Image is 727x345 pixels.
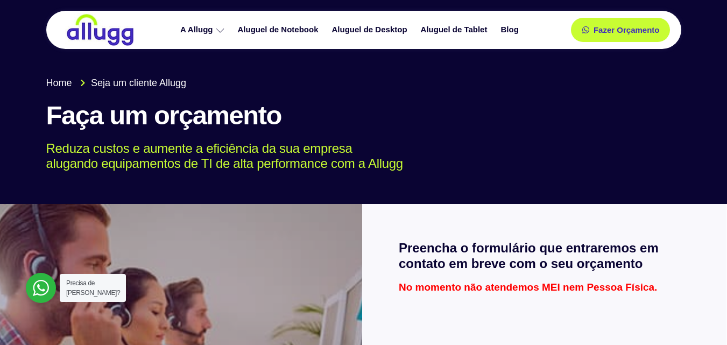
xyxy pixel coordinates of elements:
[46,76,72,90] span: Home
[88,76,186,90] span: Seja um cliente Allugg
[65,13,135,46] img: locação de TI é Allugg
[232,20,327,39] a: Aluguel de Notebook
[415,20,496,39] a: Aluguel de Tablet
[594,26,660,34] span: Fazer Orçamento
[571,18,670,42] a: Fazer Orçamento
[495,20,526,39] a: Blog
[327,20,415,39] a: Aluguel de Desktop
[399,241,690,272] h2: Preencha o formulário que entraremos em contato em breve com o seu orçamento
[46,101,681,130] h1: Faça um orçamento
[46,141,666,172] p: Reduza custos e aumente a eficiência da sua empresa alugando equipamentos de TI de alta performan...
[399,282,690,292] p: No momento não atendemos MEI nem Pessoa Física.
[66,279,120,297] span: Precisa de [PERSON_NAME]?
[175,20,232,39] a: A Allugg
